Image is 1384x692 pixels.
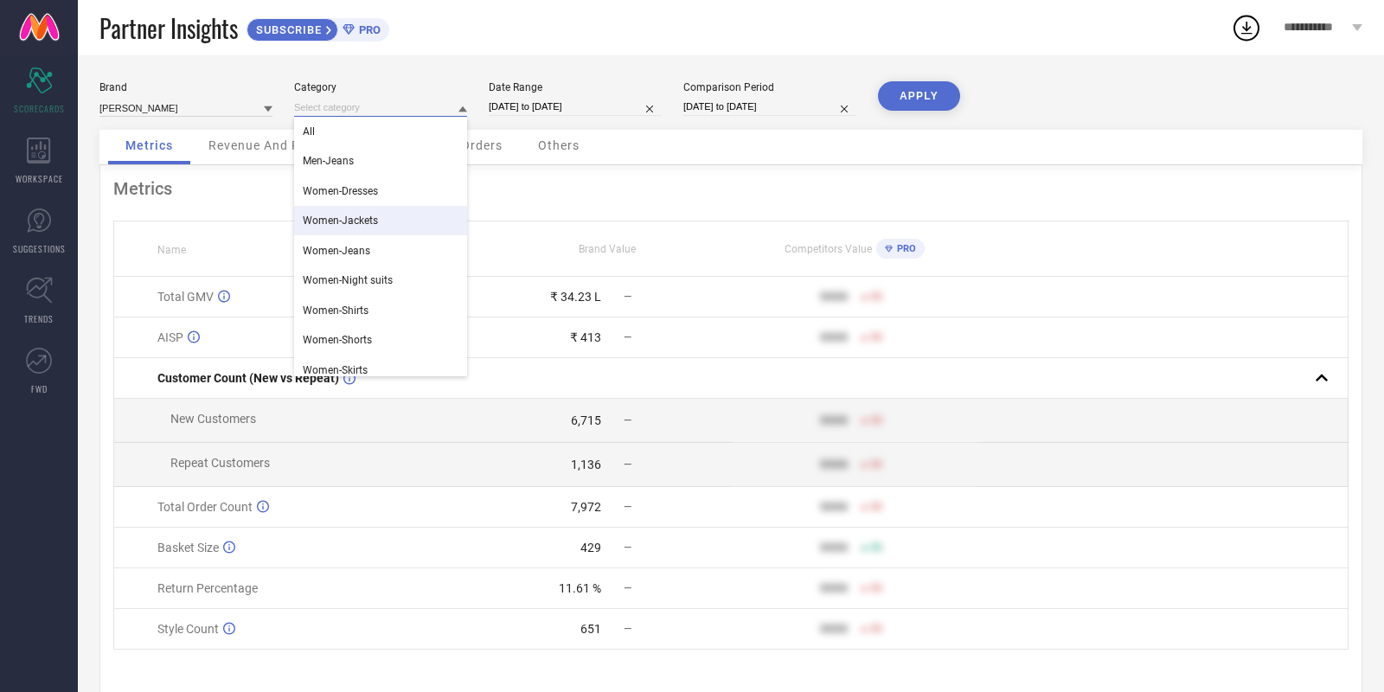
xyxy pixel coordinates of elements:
[624,623,631,635] span: —
[820,622,848,636] div: 9999
[14,102,65,115] span: SCORECARDS
[99,10,238,46] span: Partner Insights
[31,382,48,395] span: FWD
[550,290,601,304] div: ₹ 34.23 L
[208,138,335,152] span: Revenue And Pricing
[624,501,631,513] span: —
[489,98,662,116] input: Select date range
[820,541,848,554] div: 9999
[294,99,467,117] input: Select category
[294,266,467,295] div: Women-Night suits
[559,581,601,595] div: 11.61 %
[820,458,848,471] div: 9999
[294,81,467,93] div: Category
[1231,12,1262,43] div: Open download list
[683,81,856,93] div: Comparison Period
[303,155,354,167] span: Men-Jeans
[294,325,467,355] div: Women-Shorts
[571,413,601,427] div: 6,715
[785,243,872,255] span: Competitors Value
[303,334,372,346] span: Women-Shorts
[294,117,467,146] div: All
[247,14,389,42] a: SUBSCRIBEPRO
[820,290,848,304] div: 9999
[571,458,601,471] div: 1,136
[157,581,258,595] span: Return Percentage
[870,291,882,303] span: 50
[624,414,631,426] span: —
[870,623,882,635] span: 50
[157,244,186,256] span: Name
[570,330,601,344] div: ₹ 413
[538,138,580,152] span: Others
[355,23,381,36] span: PRO
[624,458,631,471] span: —
[683,98,856,116] input: Select comparison period
[294,206,467,235] div: Women-Jackets
[99,81,272,93] div: Brand
[303,125,315,138] span: All
[157,541,219,554] span: Basket Size
[24,312,54,325] span: TRENDS
[624,582,631,594] span: —
[157,622,219,636] span: Style Count
[247,23,326,36] span: SUBSCRIBE
[157,290,214,304] span: Total GMV
[294,356,467,385] div: Women-Skirts
[303,274,393,286] span: Women-Night suits
[870,414,882,426] span: 50
[170,456,270,470] span: Repeat Customers
[157,330,183,344] span: AISP
[113,178,1349,199] div: Metrics
[820,330,848,344] div: 9999
[303,304,368,317] span: Women-Shirts
[294,176,467,206] div: Women-Dresses
[820,413,848,427] div: 9999
[870,458,882,471] span: 50
[303,215,378,227] span: Women-Jackets
[170,412,256,426] span: New Customers
[579,243,636,255] span: Brand Value
[893,243,916,254] span: PRO
[125,138,173,152] span: Metrics
[303,245,370,257] span: Women-Jeans
[580,541,601,554] div: 429
[16,172,63,185] span: WORKSPACE
[303,364,368,376] span: Women-Skirts
[157,371,339,385] span: Customer Count (New vs Repeat)
[294,236,467,266] div: Women-Jeans
[870,501,882,513] span: 50
[870,331,882,343] span: 50
[870,541,882,554] span: 50
[870,582,882,594] span: 50
[157,500,253,514] span: Total Order Count
[303,185,378,197] span: Women-Dresses
[294,296,467,325] div: Women-Shirts
[580,622,601,636] div: 651
[820,581,848,595] div: 9999
[489,81,662,93] div: Date Range
[624,331,631,343] span: —
[878,81,960,111] button: APPLY
[571,500,601,514] div: 7,972
[624,541,631,554] span: —
[294,146,467,176] div: Men-Jeans
[624,291,631,303] span: —
[13,242,66,255] span: SUGGESTIONS
[820,500,848,514] div: 9999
